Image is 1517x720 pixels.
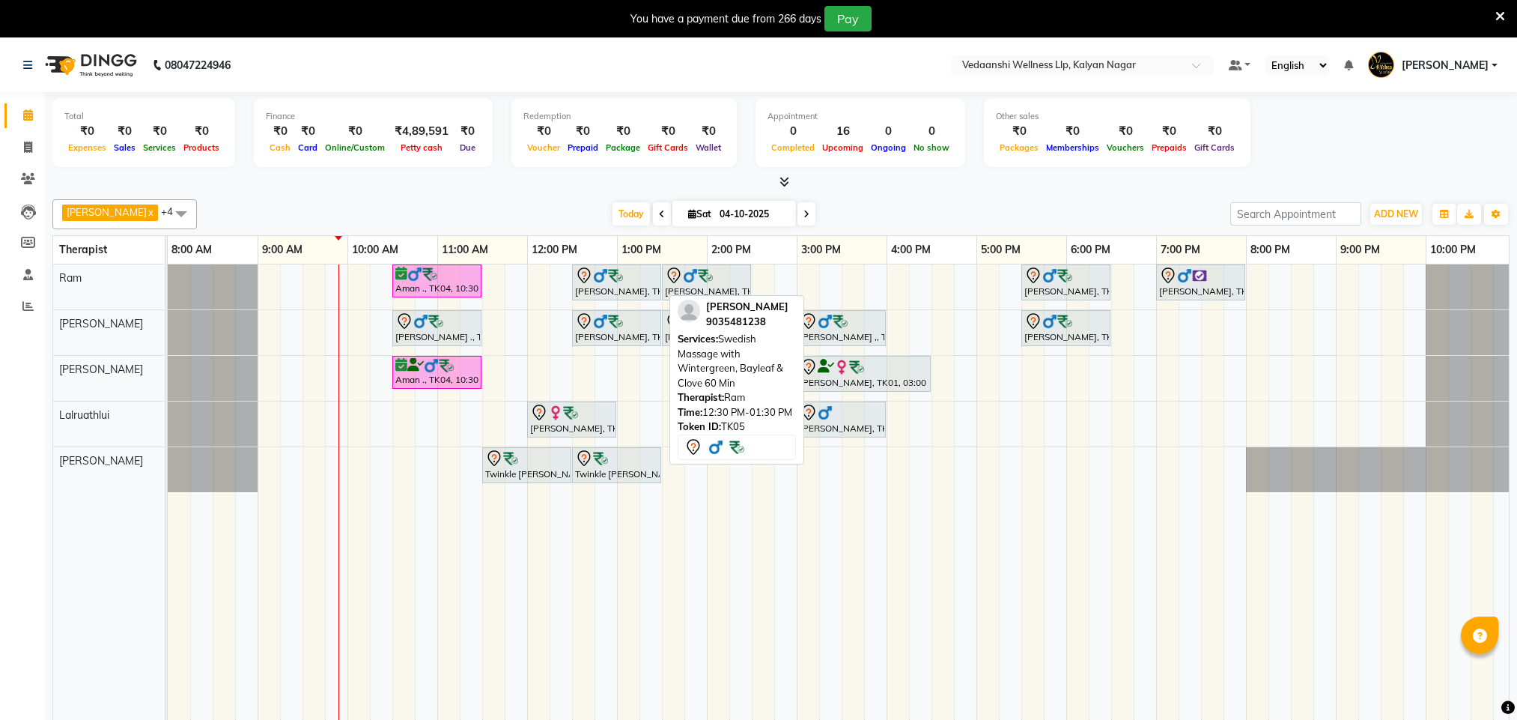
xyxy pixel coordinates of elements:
div: ₹0 [139,123,180,140]
span: Token ID: [678,420,721,432]
span: Card [294,142,321,153]
div: [PERSON_NAME], TK05, 12:30 PM-01:30 PM, Swedish Massage with Wintergreen, Bayleaf & Clove 60 Min [574,312,660,344]
span: Cash [266,142,294,153]
span: Gift Cards [1191,142,1238,153]
span: No show [910,142,953,153]
span: Completed [767,142,818,153]
div: Twinkle [PERSON_NAME], TK03, 12:30 PM-01:30 PM, Lightening Facial [574,450,660,481]
div: 0 [867,123,910,140]
span: Gift Cards [644,142,692,153]
div: Ram [678,390,796,405]
div: [PERSON_NAME], TK01, 03:00 PM-04:30 PM, Swedish Massage with Wintergreen, Bayleaf & Clove 90 Min [798,358,929,390]
span: ADD NEW [1374,208,1418,220]
div: [PERSON_NAME], TK05, 01:30 PM-02:30 PM, Swedish Massage with Wintergreen, Bayleaf & Clove 60 Min [663,312,750,344]
span: Services [139,142,180,153]
span: Online/Custom [321,142,389,153]
div: [PERSON_NAME] ., TK06, 10:30 AM-11:30 AM, Member Plan 60 Min [394,312,480,344]
a: 9:00 AM [258,239,306,261]
a: 4:00 PM [887,239,934,261]
input: Search Appointment [1230,202,1361,226]
div: ₹0 [996,123,1042,140]
div: ₹0 [1148,123,1191,140]
span: Package [602,142,644,153]
div: ₹0 [1103,123,1148,140]
div: [PERSON_NAME], TK02, 07:00 PM-08:00 PM, Member Plan 60 Min [1158,267,1244,298]
div: ₹0 [455,123,481,140]
div: 9035481238 [706,315,788,330]
div: [PERSON_NAME], TK10, 12:00 PM-01:00 PM, Swedish Massage with Wintergreen, Bayleaf & Clove 60 Min [529,404,615,435]
div: Total [64,110,223,123]
span: [PERSON_NAME] [1402,58,1489,73]
a: x [147,206,153,218]
span: [PERSON_NAME] [59,317,143,330]
button: ADD NEW [1370,204,1422,225]
img: Ashik [1368,52,1394,78]
span: Upcoming [818,142,867,153]
div: [PERSON_NAME], TK08, 05:30 PM-06:30 PM, Swedish Massage with Wintergreen, Bayleaf & Clove 60 Min [1023,312,1109,344]
span: [PERSON_NAME] [67,206,147,218]
span: Therapist [59,243,107,256]
span: Lalruathlui [59,408,109,422]
span: Today [612,202,650,226]
b: 08047224946 [165,44,231,86]
span: [PERSON_NAME] [706,300,788,312]
span: Therapist: [678,391,724,403]
span: Products [180,142,223,153]
span: Memberships [1042,142,1103,153]
span: Due [456,142,479,153]
div: ₹0 [1042,123,1103,140]
div: ₹0 [180,123,223,140]
img: logo [38,44,141,86]
a: 10:00 PM [1426,239,1480,261]
div: ₹0 [644,123,692,140]
span: Packages [996,142,1042,153]
a: 3:00 PM [797,239,845,261]
span: Vouchers [1103,142,1148,153]
a: 9:00 PM [1337,239,1384,261]
div: 0 [767,123,818,140]
div: ₹0 [64,123,110,140]
span: +4 [161,205,184,217]
span: Services: [678,333,718,345]
div: ₹0 [692,123,725,140]
span: Wallet [692,142,725,153]
div: ₹0 [1191,123,1238,140]
img: profile [678,300,700,322]
div: ₹4,89,591 [389,123,455,140]
a: 1:00 PM [618,239,665,261]
div: [PERSON_NAME] ,, TK07, 03:00 PM-04:00 PM, Member Plan 60 Min [798,312,884,344]
iframe: chat widget [1454,660,1502,705]
div: Other sales [996,110,1238,123]
div: ₹0 [321,123,389,140]
button: Pay [824,6,872,31]
a: 7:00 PM [1157,239,1204,261]
div: Aman ., TK04, 10:30 AM-11:30 AM, Member Plan 60 Min [394,267,480,295]
div: 16 [818,123,867,140]
a: 6:00 PM [1067,239,1114,261]
div: You have a payment due from 266 days [630,11,821,27]
div: Twinkle [PERSON_NAME], TK03, 11:30 AM-12:30 PM, Swedish Massage with Wintergreen, Bayleaf & Clove... [484,450,570,481]
div: Redemption [523,110,725,123]
a: 12:00 PM [528,239,581,261]
span: Sales [110,142,139,153]
span: [PERSON_NAME] [59,454,143,468]
span: [PERSON_NAME] [59,363,143,376]
div: [PERSON_NAME], TK05, 12:30 PM-01:30 PM, Swedish Massage with Wintergreen, Bayleaf & Clove 60 Min [574,267,660,298]
span: Prepaid [564,142,602,153]
a: 10:00 AM [348,239,402,261]
div: 12:30 PM-01:30 PM [678,405,796,420]
div: Aman ., TK04, 10:30 AM-11:30 AM, Member Plan 60 Min [394,358,480,387]
div: ₹0 [110,123,139,140]
a: 2:00 PM [708,239,755,261]
a: 5:00 PM [977,239,1024,261]
span: Expenses [64,142,110,153]
input: 2025-10-04 [715,203,790,226]
span: Petty cash [397,142,446,153]
span: Ongoing [867,142,910,153]
span: Time: [678,406,702,418]
span: Swedish Massage with Wintergreen, Bayleaf & Clove 60 Min [678,333,783,389]
div: ₹0 [266,123,294,140]
div: Appointment [767,110,953,123]
a: 8:00 AM [168,239,216,261]
div: [PERSON_NAME], TK09, 03:00 PM-04:00 PM, Swedish Massage with Wintergreen, Bayleaf & Clove 60 Min [798,404,884,435]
